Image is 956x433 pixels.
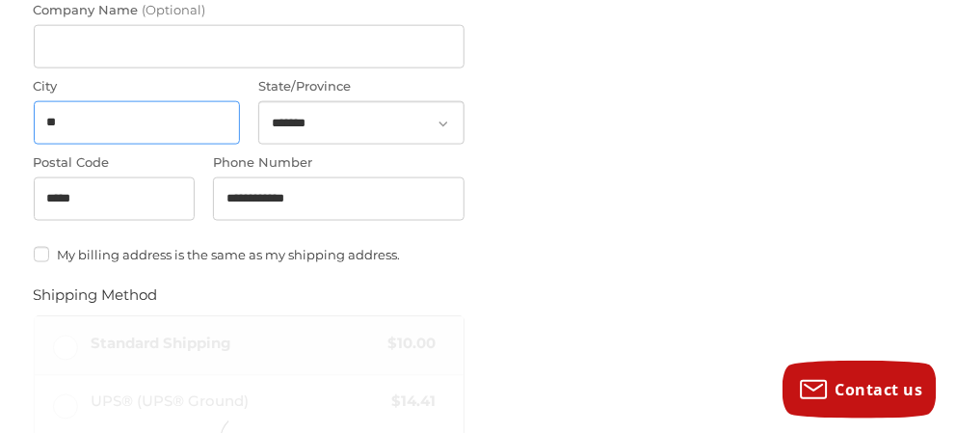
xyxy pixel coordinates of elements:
small: (Optional) [143,2,206,17]
legend: Shipping Method [34,284,158,315]
label: State/Province [258,77,465,96]
label: Phone Number [213,153,465,173]
button: Contact us [783,361,937,419]
span: Contact us [836,379,923,400]
label: Company Name [34,1,465,20]
label: City [34,77,240,96]
label: Postal Code [34,153,195,173]
label: My billing address is the same as my shipping address. [34,247,465,262]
